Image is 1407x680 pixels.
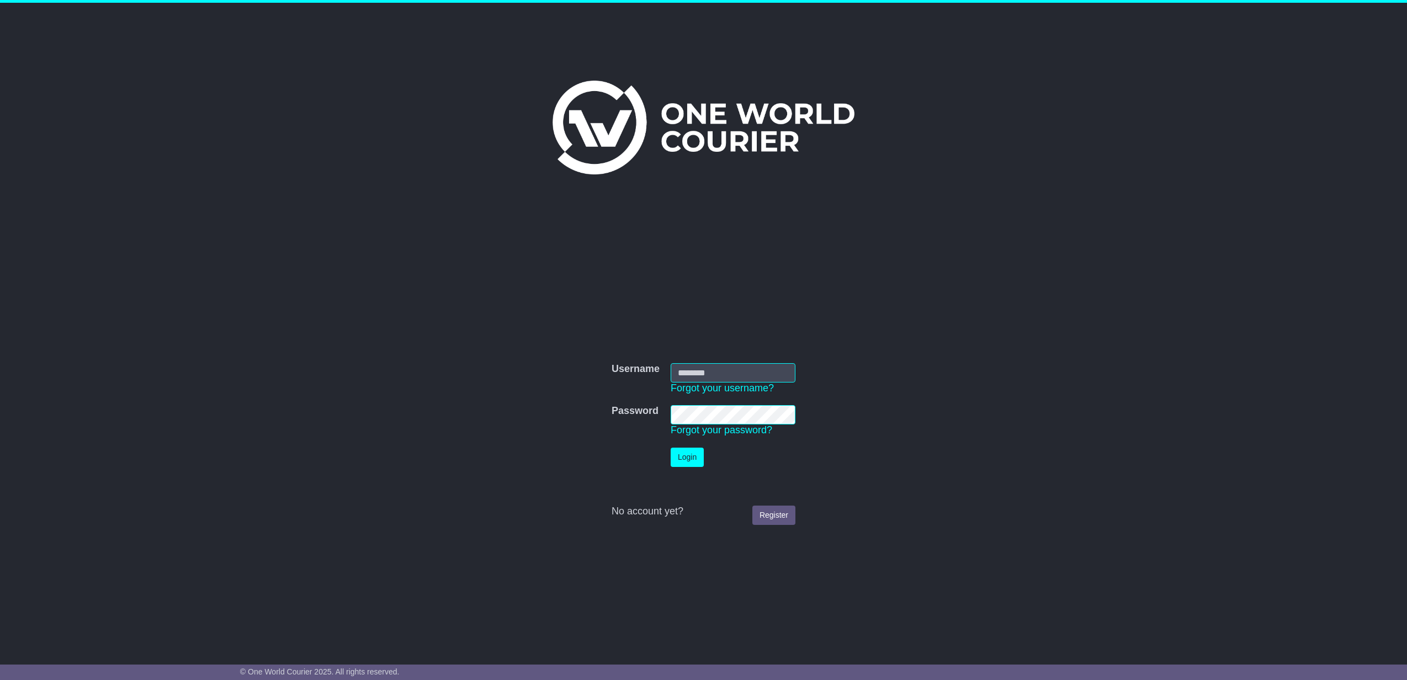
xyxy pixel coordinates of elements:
[612,363,660,375] label: Username
[240,667,400,676] span: © One World Courier 2025. All rights reserved.
[612,405,659,417] label: Password
[553,81,854,174] img: One World
[671,424,772,435] a: Forgot your password?
[752,506,795,525] a: Register
[612,506,795,518] div: No account yet?
[671,448,704,467] button: Login
[671,382,774,394] a: Forgot your username?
